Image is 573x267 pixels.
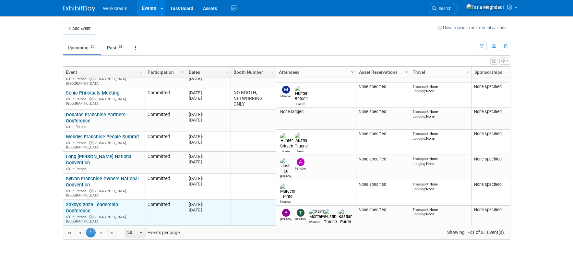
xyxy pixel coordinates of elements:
img: Xavier Montalvo [309,209,326,219]
div: [GEOGRAPHIC_DATA], [GEOGRAPHIC_DATA] [66,76,142,86]
span: Search [436,6,451,11]
img: Hunter Britsch [280,133,293,148]
span: Column Settings [180,70,185,75]
span: - [202,134,203,139]
div: [DATE] [189,181,228,187]
button: Add Event [63,23,95,34]
a: Asset Reservations [359,67,406,78]
div: [GEOGRAPHIC_DATA], [GEOGRAPHIC_DATA] [66,140,142,150]
a: Dates [189,67,226,78]
a: Participation [148,67,182,78]
span: None specified [359,84,386,89]
span: Transport: [412,157,429,161]
span: - [202,202,203,207]
div: Austin Truong [295,149,306,153]
span: None specified [474,182,502,187]
span: None specified [474,84,502,89]
span: Column Settings [465,70,471,75]
span: Go to the first page [67,230,72,235]
div: [GEOGRAPHIC_DATA], [GEOGRAPHIC_DATA] [66,188,142,198]
a: Go to the first page [65,228,74,237]
div: [DATE] [189,134,228,139]
span: None specified [359,207,386,212]
div: None None [412,182,469,191]
span: 21 [89,44,96,49]
a: Donatos Franchise Partners Conference [66,112,125,124]
span: None specified [474,131,502,136]
span: In-Person [72,189,88,193]
td: Committed [145,152,186,174]
span: Workstream [103,6,127,11]
span: Column Settings [224,70,230,75]
a: Column Settings [137,67,145,76]
a: Attendees [279,67,352,78]
div: [GEOGRAPHIC_DATA], [GEOGRAPHIC_DATA] [66,96,142,106]
a: Column Settings [179,67,186,76]
div: None None [412,131,469,141]
span: Lodging: [412,161,426,166]
a: Column Settings [464,67,472,76]
span: In-Person [72,215,88,219]
img: Austin Truong [295,133,308,148]
img: In-Person Event [66,141,70,144]
span: 1 [86,228,96,237]
img: Andrew Walters [297,158,304,166]
div: Marcelo Pinto [280,199,292,203]
span: Go to the last page [109,230,114,235]
a: Column Settings [403,67,410,76]
a: How to sync to an external calendar... [438,25,510,30]
div: [DATE] [189,139,228,145]
div: [DATE] [189,90,228,95]
img: Austin Truong [324,209,337,224]
div: None None [412,109,469,119]
td: Committed [145,88,186,110]
span: - [202,90,203,95]
span: In-Person [72,97,88,101]
div: [DATE] [189,95,228,101]
img: ExhibitDay [63,6,95,12]
div: Hunter Britsch [295,101,306,106]
img: In-Person Event [66,125,70,128]
span: Lodging: [412,212,426,216]
span: - [202,154,203,159]
span: Transport: [412,131,429,136]
div: [GEOGRAPHIC_DATA], [GEOGRAPHIC_DATA] [66,214,142,224]
td: NO BOOTH, NETWORKING ONLY [231,88,276,110]
span: None specified [359,109,386,114]
div: Bastian Purrer [339,224,350,229]
a: Zaxby's 2025 Leadership Conference [66,202,118,214]
a: Past28 [102,42,129,54]
span: Column Settings [138,70,144,75]
img: Benjamin Guyaux [282,209,290,217]
a: Column Settings [269,67,276,76]
div: [DATE] [189,112,228,117]
a: Search [428,3,458,14]
a: Column Settings [223,67,231,76]
img: Bastian Purrer [339,209,352,224]
td: Committed [145,200,186,226]
span: Showing 1-21 of 21 Event(s) [441,228,510,237]
span: None specified [359,182,386,187]
span: In-Person [72,141,88,145]
span: Transport: [412,84,429,89]
div: [DATE] [189,176,228,181]
div: None None [412,84,469,94]
div: Makenna Clark [280,94,292,98]
div: [DATE] [189,117,228,123]
span: - [202,112,203,117]
img: Josh Lu [280,158,292,174]
a: Go to the last page [107,228,117,237]
a: Column Settings [349,67,356,76]
a: Sponsorships [474,67,516,78]
div: Tanner Michaelis [295,217,306,221]
div: None None [412,157,469,166]
span: Lodging: [412,114,426,119]
a: Wendys Franchise People Summit [66,134,139,140]
img: In-Person Event [66,215,70,218]
a: Travel [413,67,467,78]
a: Long [PERSON_NAME] National Convention [66,154,133,166]
span: None specified [359,131,386,136]
img: Tatia Meghdadi [466,4,504,11]
a: Event [66,67,140,78]
img: Marcelo Pinto [280,184,295,199]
